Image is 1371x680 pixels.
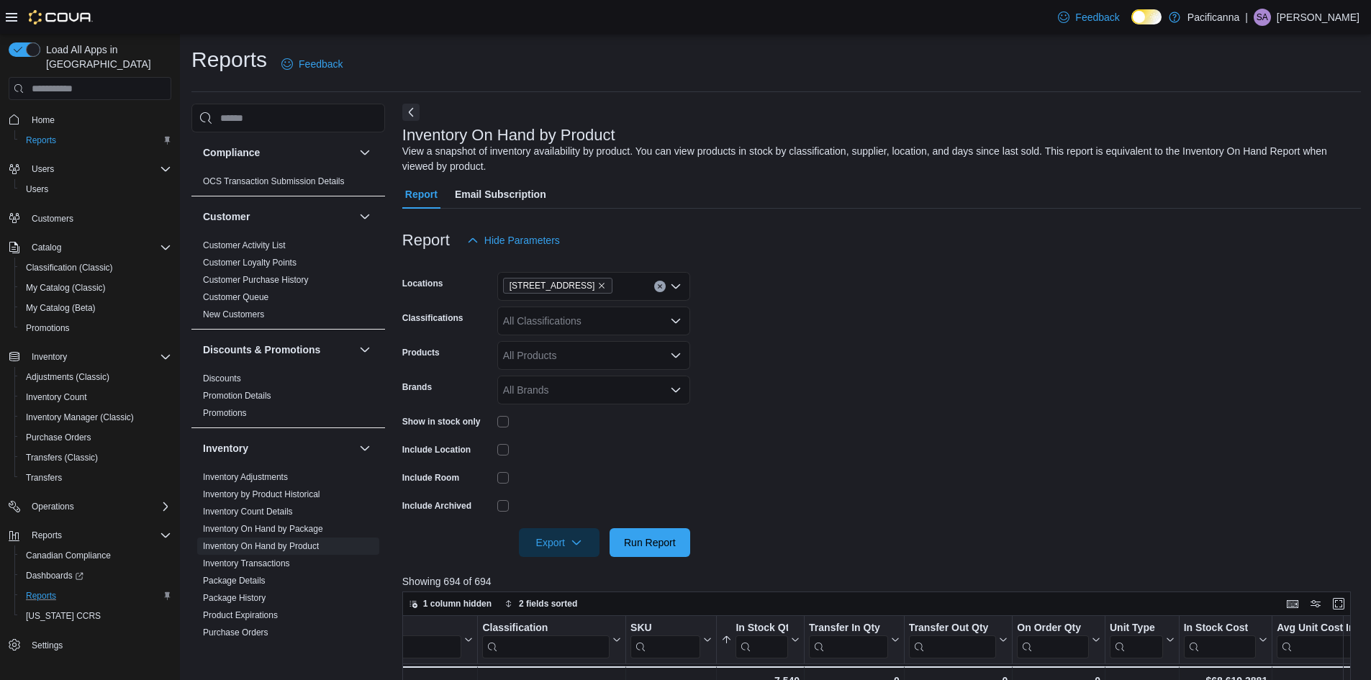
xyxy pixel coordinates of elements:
button: Inventory Count [14,387,177,407]
a: Customer Purchase History [203,275,309,285]
img: Cova [29,10,93,24]
button: Catalog [26,239,67,256]
span: Promotions [26,322,70,334]
label: Classifications [402,312,463,324]
input: Dark Mode [1131,9,1162,24]
button: My Catalog (Classic) [14,278,177,298]
span: Customer Activity List [203,240,286,251]
button: Transfers [14,468,177,488]
span: Inventory On Hand by Package [203,523,323,535]
div: Transfer Out Qty [909,622,996,658]
span: Classification (Classic) [26,262,113,273]
span: Inventory by Product Historical [203,489,320,500]
div: Classification [482,622,610,635]
button: Open list of options [670,281,682,292]
span: Inventory [26,348,171,366]
div: Transfer Out Qty [909,622,996,635]
span: Dark Mode [1131,24,1132,25]
span: OCS Transaction Submission Details [203,176,345,187]
span: Export [528,528,591,557]
span: Users [26,183,48,195]
div: On Order Qty [1017,622,1089,635]
a: Home [26,112,60,129]
span: Operations [32,501,74,512]
a: Promotions [203,408,247,418]
div: On Order Qty [1017,622,1089,658]
span: Transfers (Classic) [20,449,171,466]
button: Hide Parameters [461,226,566,255]
label: Include Room [402,472,459,484]
div: SKU [630,622,700,635]
label: Show in stock only [402,416,481,427]
button: Enter fullscreen [1330,595,1347,612]
a: Inventory Manager (Classic) [20,409,140,426]
a: Promotions [20,319,76,337]
a: My Catalog (Classic) [20,279,112,296]
a: Customer Activity List [203,240,286,250]
span: Reports [20,132,171,149]
a: Reports [20,132,62,149]
button: Catalog [3,237,177,258]
button: Discounts & Promotions [356,341,374,358]
button: Promotions [14,318,177,338]
span: Email Subscription [455,180,546,209]
button: Inventory Manager (Classic) [14,407,177,427]
button: [US_STATE] CCRS [14,606,177,626]
span: Customers [32,213,73,225]
a: Product Expirations [203,610,278,620]
a: Adjustments (Classic) [20,368,115,386]
button: Transfer In Qty [809,622,900,658]
button: Reports [26,527,68,544]
span: Home [26,110,171,128]
h3: Inventory On Hand by Product [402,127,615,144]
a: Settings [26,637,68,654]
h1: Reports [191,45,267,74]
button: Export [519,528,599,557]
span: Package History [203,592,266,604]
span: Reports [20,587,171,604]
button: Clear input [654,281,666,292]
div: Product [194,622,461,658]
span: Customer Loyalty Points [203,257,297,268]
div: Classification [482,622,610,658]
span: Transfers (Classic) [26,452,98,463]
button: Compliance [356,144,374,161]
a: Inventory Adjustments [203,472,288,482]
button: Reports [14,130,177,150]
a: Purchase Orders [20,429,97,446]
a: Feedback [1052,3,1125,32]
button: Reports [14,586,177,606]
span: 1 column hidden [423,598,492,609]
a: [US_STATE] CCRS [20,607,107,625]
div: Product [194,622,461,635]
span: Reports [32,530,62,541]
span: Inventory Count [26,391,87,403]
span: Product Expirations [203,609,278,621]
button: Customer [356,208,374,225]
h3: Inventory [203,441,248,455]
div: In Stock Qty [736,622,788,635]
span: 2 fields sorted [519,598,577,609]
a: Inventory On Hand by Product [203,541,319,551]
button: 1 column hidden [403,595,497,612]
button: Customers [3,208,177,229]
button: Compliance [203,145,353,160]
a: Classification (Classic) [20,259,119,276]
button: Remove 1560 Fairfield Road from selection in this group [597,281,606,290]
div: Transfer In Qty [809,622,888,635]
p: Pacificanna [1187,9,1239,26]
span: My Catalog (Classic) [20,279,171,296]
span: Feedback [1075,10,1119,24]
span: Catalog [32,242,61,253]
span: My Catalog (Beta) [20,299,171,317]
span: Transfers [26,472,62,484]
a: Purchase Orders [203,627,268,638]
div: In Stock Cost [1184,622,1256,635]
span: Washington CCRS [20,607,171,625]
span: Purchase Orders [26,432,91,443]
span: Hide Parameters [484,233,560,248]
div: Transfer In Qty [809,622,888,658]
button: Display options [1307,595,1324,612]
span: Inventory Adjustments [203,471,288,483]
